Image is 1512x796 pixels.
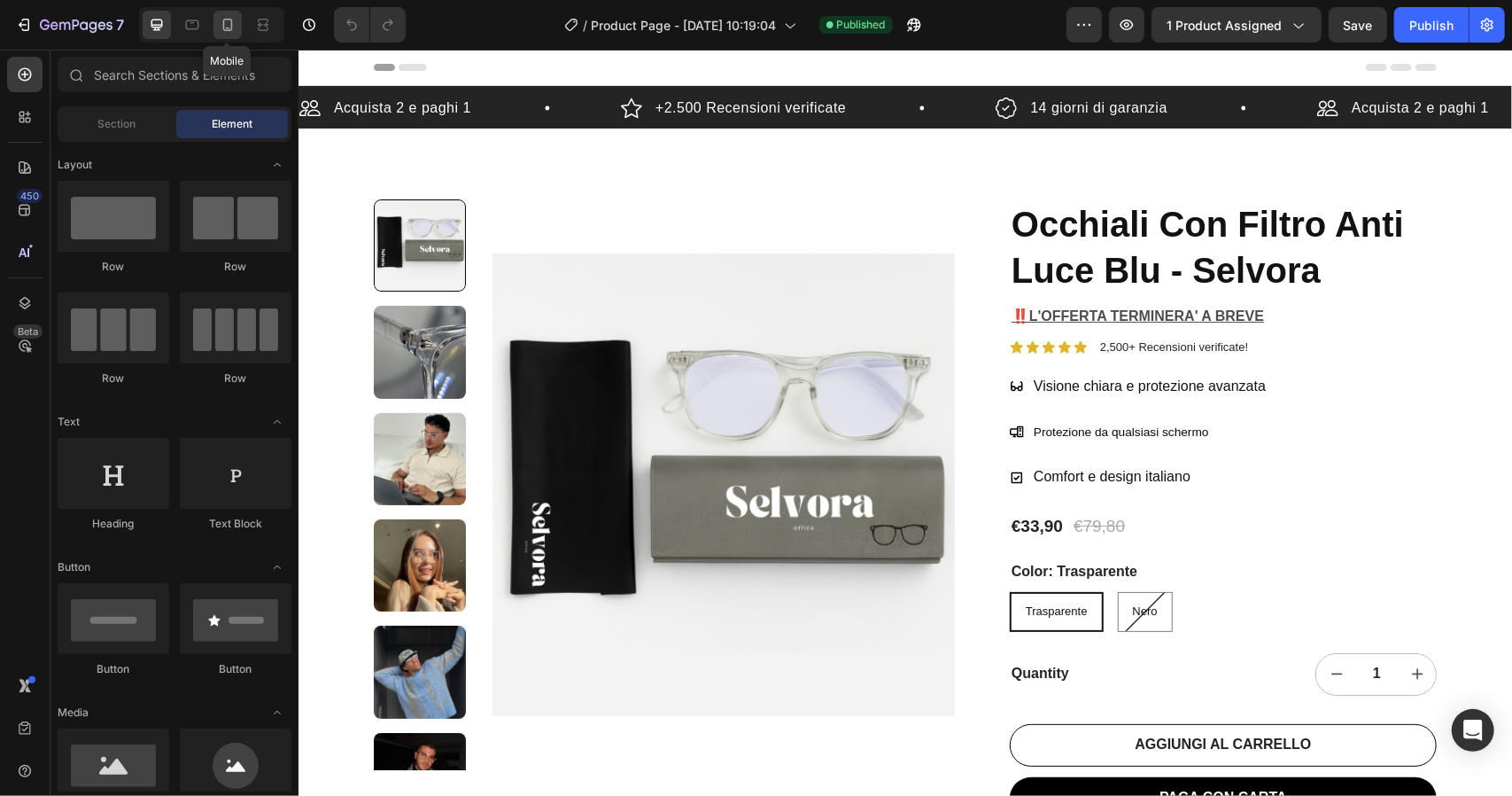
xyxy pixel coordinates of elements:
div: Row [180,259,291,275]
span: Toggle open [263,151,291,179]
div: 450 [17,189,43,203]
span: Published [837,17,886,33]
p: 2,500+ Recensioni verificate! [802,291,950,306]
p: ‼️L'OFFERTA TERMINERA' A BREVE [713,254,1136,280]
div: PAGA CON CARTA [861,739,989,758]
button: Publish [1394,7,1469,43]
div: Button [180,661,291,677]
div: €79,80 [773,464,828,490]
div: Row [58,371,169,386]
legend: Color: Trasparente [711,511,841,534]
span: Trasparente [727,555,789,568]
div: Beta [13,324,43,339]
span: Nero [834,555,859,568]
div: Row [180,371,291,386]
span: Toggle open [263,553,291,581]
button: AGGIUNGI AL CARRELLO [711,675,1138,717]
h1: Occhiali Con Filtro Anti Luce Blu - Selvora [711,150,1138,246]
button: Save [1329,7,1387,43]
div: Open Intercom Messenger [1452,709,1494,752]
div: Quantity [711,613,921,636]
span: Button [58,559,90,575]
div: Button [58,661,169,677]
p: 7 [116,14,124,35]
span: Toggle open [263,408,291,436]
div: Publish [1409,16,1454,35]
span: Protezione da qualsiasi schermo [735,376,911,389]
button: 7 [7,7,132,43]
div: Text Block [180,516,291,532]
span: Section [98,116,136,132]
div: Heading [58,516,169,532]
span: Save [1344,18,1373,33]
div: Undo/Redo [334,7,406,43]
span: Element [212,116,252,132]
input: quantity [1058,605,1098,645]
button: increment [1098,605,1139,645]
button: 1 product assigned [1151,7,1322,43]
span: 1 product assigned [1167,16,1282,35]
span: Media [58,705,89,721]
p: Visione chiara e protezione avanzata [735,324,967,350]
span: Product Page - [DATE] 10:19:04 [592,16,777,35]
iframe: Design area [299,50,1512,796]
span: Toggle open [263,698,291,727]
button: decrement [1018,605,1058,645]
input: Search Sections & Elements [58,57,291,92]
span: / [584,16,588,35]
div: Row [58,259,169,275]
p: Comfort e design italiano [735,415,967,441]
div: €33,90 [711,464,766,490]
span: Layout [58,157,92,173]
span: Text [58,414,80,430]
button: PAGA CON CARTA [711,728,1138,770]
div: AGGIUNGI AL CARRELLO [836,686,1012,705]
